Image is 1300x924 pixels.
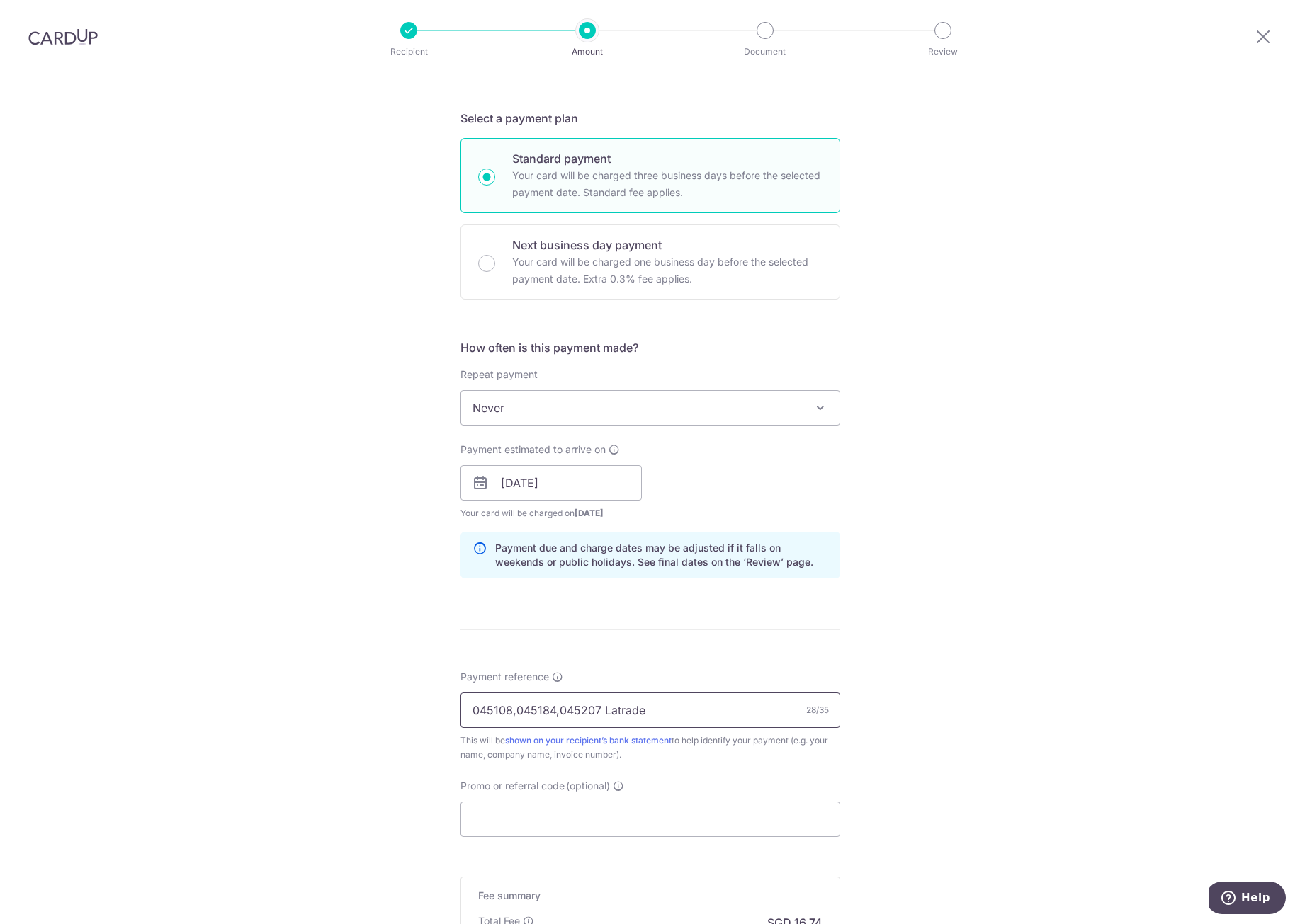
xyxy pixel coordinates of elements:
[512,167,823,201] p: Your card will be charged three business days before the selected payment date. Standard fee appl...
[28,28,98,45] img: CardUp
[460,734,840,762] div: This will be to help identify your payment (e.g. your name, company name, invoice number).
[495,541,828,569] p: Payment due and charge dates may be adjusted if it falls on weekends or public holidays. See fina...
[512,253,823,287] p: Your card will be charged one business day before the selected payment date. Extra 0.3% fee applies.
[461,391,840,425] span: Never
[460,506,642,520] span: Your card will be charged on
[512,150,823,167] p: Standard payment
[1209,882,1286,917] iframe: Opens a widget where you can find more information
[512,236,823,253] p: Next business day payment
[460,339,840,356] h5: How often is this payment made?
[575,508,604,518] span: [DATE]
[460,670,549,684] span: Payment reference
[460,390,840,426] span: Never
[713,45,818,59] p: Document
[356,45,461,59] p: Recipient
[806,703,829,717] div: 28/35
[460,110,840,127] h5: Select a payment plan
[478,889,823,903] h5: Fee summary
[460,367,538,382] label: Repeat payment
[891,45,995,59] p: Review
[460,465,642,501] input: DD / MM / YYYY
[460,443,606,457] span: Payment estimated to arrive on
[505,735,672,746] a: shown on your recipient’s bank statement
[460,779,565,793] span: Promo or referral code
[535,45,640,59] p: Amount
[566,779,610,793] span: (optional)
